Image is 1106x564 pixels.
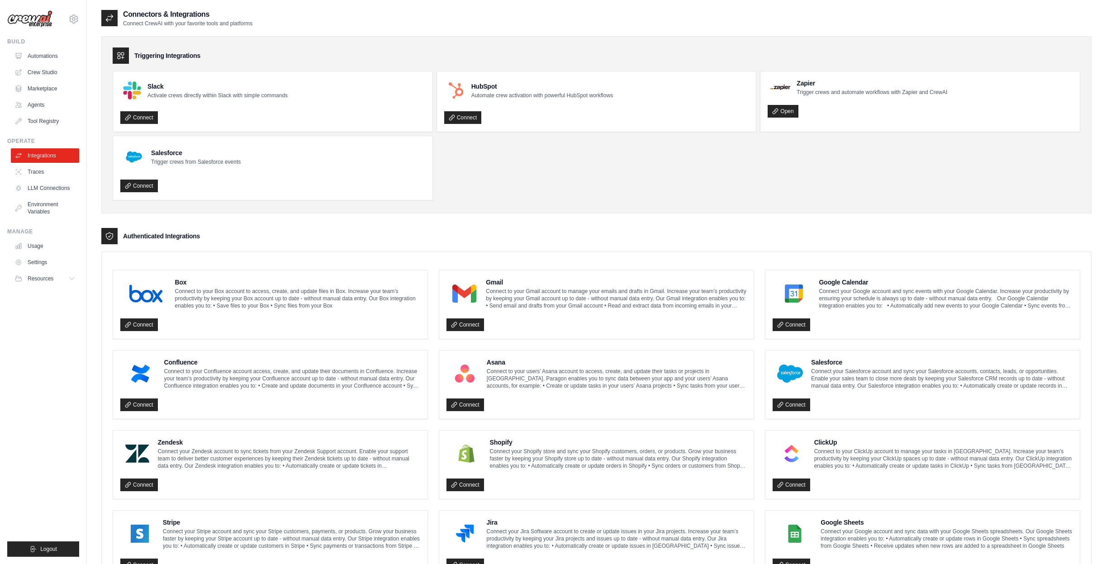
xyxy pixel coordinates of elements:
[123,284,169,303] img: Box Logo
[490,448,746,469] p: Connect your Shopify store and sync your Shopify customers, orders, or products. Grow your busine...
[123,20,252,27] p: Connect CrewAI with your favorite tools and platforms
[819,288,1073,309] p: Connect your Google account and sync events with your Google Calendar. Increase your productivity...
[446,479,484,491] a: Connect
[797,89,947,96] p: Trigger crews and automate workflows with Zapier and CrewAI
[11,148,79,163] a: Integrations
[158,438,420,447] h4: Zendesk
[487,528,746,550] p: Connect your Jira Software account to create or update issues in your Jira projects. Increase you...
[123,9,252,20] h2: Connectors & Integrations
[175,288,420,309] p: Connect to your Box account to access, create, and update files in Box. Increase your team’s prod...
[11,65,79,80] a: Crew Studio
[449,445,484,463] img: Shopify Logo
[487,358,746,367] h4: Asana
[471,82,613,91] h4: HubSpot
[811,368,1073,389] p: Connect your Salesforce account and sync your Salesforce accounts, contacts, leads, or opportunit...
[775,365,805,383] img: Salesforce Logo
[163,518,420,527] h4: Stripe
[471,92,613,99] p: Automate crew activation with powerful HubSpot workflows
[164,368,420,389] p: Connect to your Confluence account access, create, and update their documents in Confluence. Incr...
[821,528,1073,550] p: Connect your Google account and sync data with your Google Sheets spreadsheets. Our Google Sheets...
[490,438,746,447] h4: Shopify
[7,137,79,145] div: Operate
[120,318,158,331] a: Connect
[7,10,52,28] img: Logo
[40,545,57,553] span: Logout
[11,49,79,63] a: Automations
[487,368,746,389] p: Connect to your users’ Asana account to access, create, and update their tasks or projects in [GE...
[7,228,79,235] div: Manage
[7,541,79,557] button: Logout
[11,98,79,112] a: Agents
[28,275,53,282] span: Resources
[11,181,79,195] a: LLM Connections
[123,365,158,383] img: Confluence Logo
[444,111,482,124] a: Connect
[814,448,1073,469] p: Connect to your ClickUp account to manage your tasks in [GEOGRAPHIC_DATA]. Increase your team’s p...
[123,445,152,463] img: Zendesk Logo
[797,79,947,88] h4: Zapier
[449,284,479,303] img: Gmail Logo
[775,445,808,463] img: ClickUp Logo
[120,111,158,124] a: Connect
[446,318,484,331] a: Connect
[811,358,1073,367] h4: Salesforce
[775,284,812,303] img: Google Calendar Logo
[11,271,79,286] button: Resources
[487,518,746,527] h4: Jira
[11,165,79,179] a: Traces
[147,92,288,99] p: Activate crews directly within Slack with simple commands
[134,51,200,60] h3: Triggering Integrations
[158,448,420,469] p: Connect your Zendesk account to sync tickets from your Zendesk Support account. Enable your suppo...
[120,180,158,192] a: Connect
[11,81,79,96] a: Marketplace
[768,105,798,118] a: Open
[123,146,145,168] img: Salesforce Logo
[163,528,420,550] p: Connect your Stripe account and sync your Stripe customers, payments, or products. Grow your busi...
[123,525,157,543] img: Stripe Logo
[447,81,465,100] img: HubSpot Logo
[814,438,1073,447] h4: ClickUp
[123,232,200,241] h3: Authenticated Integrations
[151,148,241,157] h4: Salesforce
[123,81,141,100] img: Slack Logo
[773,479,810,491] a: Connect
[147,82,288,91] h4: Slack
[486,278,746,287] h4: Gmail
[773,398,810,411] a: Connect
[770,85,790,90] img: Zapier Logo
[449,365,480,383] img: Asana Logo
[449,525,480,543] img: Jira Logo
[446,398,484,411] a: Connect
[11,114,79,128] a: Tool Registry
[120,398,158,411] a: Connect
[11,255,79,270] a: Settings
[821,518,1073,527] h4: Google Sheets
[164,358,420,367] h4: Confluence
[486,288,746,309] p: Connect to your Gmail account to manage your emails and drafts in Gmail. Increase your team’s pro...
[7,38,79,45] div: Build
[151,158,241,166] p: Trigger crews from Salesforce events
[773,318,810,331] a: Connect
[11,239,79,253] a: Usage
[775,525,814,543] img: Google Sheets Logo
[120,479,158,491] a: Connect
[11,197,79,219] a: Environment Variables
[819,278,1073,287] h4: Google Calendar
[175,278,420,287] h4: Box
